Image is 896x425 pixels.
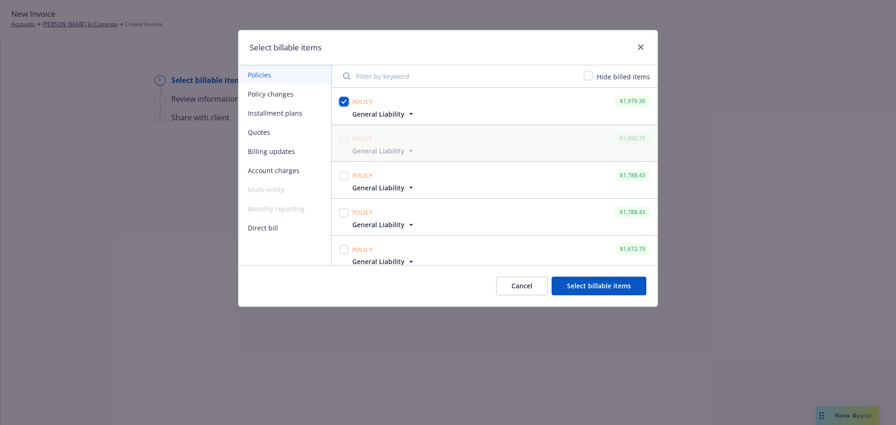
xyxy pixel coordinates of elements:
button: General Liability [352,109,416,119]
div: $1,788.43 [615,206,650,218]
button: Policy changes [238,84,331,104]
span: Hide billed items [597,72,650,81]
span: General Liability [352,146,405,156]
a: close [635,42,646,53]
span: Multi-entity [238,180,331,199]
span: General Liability [352,220,405,230]
input: Filter by keyword [337,67,578,85]
div: $1,672.79 [615,243,650,255]
span: Policy [352,135,373,143]
div: $1,979.30 [615,95,650,107]
button: Direct bill [238,218,331,237]
span: General Liability [352,183,405,193]
button: General Liability [352,183,416,193]
button: Policies [238,65,331,84]
span: Policy [352,172,373,180]
button: General Liability [352,257,416,266]
span: Policy [352,246,373,254]
div: $1,788.43 [615,169,650,181]
h1: Select billable items [250,42,322,54]
button: Billing updates [238,142,331,161]
button: Account charges [238,161,331,180]
div: $1,896.75 [615,132,650,144]
span: Policy$1,896.75General Liability [332,125,658,161]
button: Quotes [238,123,331,142]
button: Cancel [496,277,548,295]
button: General Liability [352,146,416,156]
button: Installment plans [238,104,331,123]
button: General Liability [352,220,416,230]
span: General Liability [352,109,405,119]
span: Policy [352,98,373,106]
span: Monthly reporting [238,199,331,218]
span: Policy [352,209,373,216]
span: General Liability [352,257,405,266]
button: Select billable items [552,277,646,295]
